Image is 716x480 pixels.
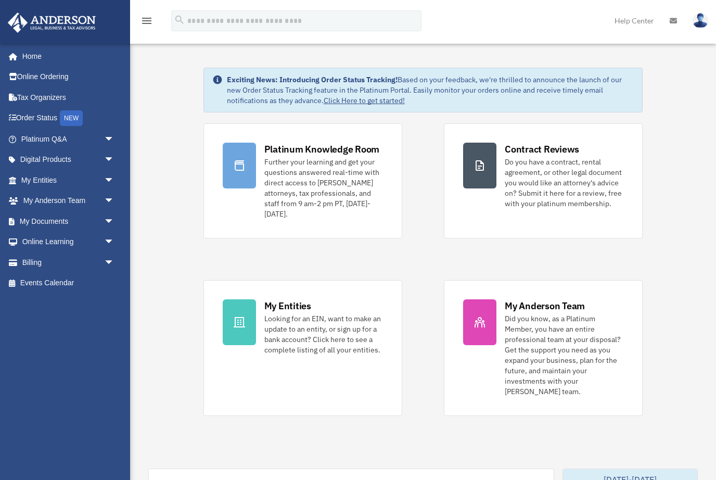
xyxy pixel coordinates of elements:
[7,67,130,87] a: Online Ordering
[140,15,153,27] i: menu
[5,12,99,33] img: Anderson Advisors Platinum Portal
[7,232,130,252] a: Online Learningarrow_drop_down
[264,157,383,219] div: Further your learning and get your questions answered real-time with direct access to [PERSON_NAM...
[140,18,153,27] a: menu
[264,299,311,312] div: My Entities
[104,252,125,273] span: arrow_drop_down
[104,170,125,191] span: arrow_drop_down
[7,273,130,294] a: Events Calendar
[505,299,585,312] div: My Anderson Team
[104,232,125,253] span: arrow_drop_down
[7,211,130,232] a: My Documentsarrow_drop_down
[7,108,130,129] a: Order StatusNEW
[104,191,125,212] span: arrow_drop_down
[7,46,125,67] a: Home
[324,96,405,105] a: Click Here to get started!
[174,14,185,26] i: search
[7,252,130,273] a: Billingarrow_drop_down
[227,75,398,84] strong: Exciting News: Introducing Order Status Tracking!
[7,149,130,170] a: Digital Productsarrow_drop_down
[203,280,402,416] a: My Entities Looking for an EIN, want to make an update to an entity, or sign up for a bank accoun...
[444,123,643,238] a: Contract Reviews Do you have a contract, rental agreement, or other legal document you would like...
[505,157,623,209] div: Do you have a contract, rental agreement, or other legal document you would like an attorney's ad...
[505,143,579,156] div: Contract Reviews
[7,87,130,108] a: Tax Organizers
[7,129,130,149] a: Platinum Q&Aarrow_drop_down
[104,211,125,232] span: arrow_drop_down
[505,313,623,397] div: Did you know, as a Platinum Member, you have an entire professional team at your disposal? Get th...
[203,123,402,238] a: Platinum Knowledge Room Further your learning and get your questions answered real-time with dire...
[264,143,380,156] div: Platinum Knowledge Room
[7,191,130,211] a: My Anderson Teamarrow_drop_down
[444,280,643,416] a: My Anderson Team Did you know, as a Platinum Member, you have an entire professional team at your...
[60,110,83,126] div: NEW
[104,149,125,171] span: arrow_drop_down
[227,74,634,106] div: Based on your feedback, we're thrilled to announce the launch of our new Order Status Tracking fe...
[7,170,130,191] a: My Entitiesarrow_drop_down
[693,13,708,28] img: User Pic
[104,129,125,150] span: arrow_drop_down
[264,313,383,355] div: Looking for an EIN, want to make an update to an entity, or sign up for a bank account? Click her...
